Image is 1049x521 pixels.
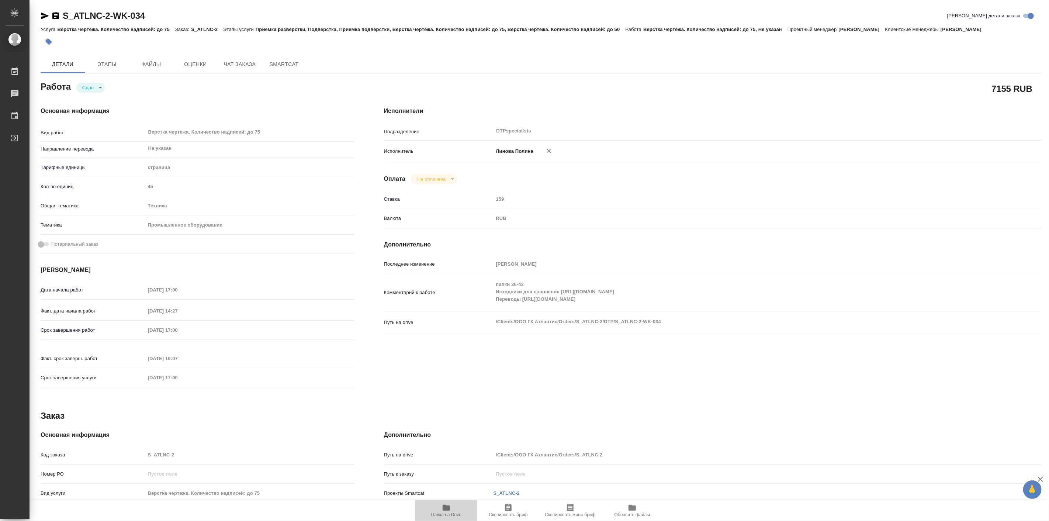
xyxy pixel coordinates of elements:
[145,284,210,295] input: Пустое поле
[494,469,986,479] input: Пустое поле
[384,196,494,203] p: Ставка
[384,451,494,459] p: Путь на drive
[541,143,557,159] button: Удалить исполнителя
[145,181,354,192] input: Пустое поле
[175,27,191,32] p: Заказ:
[494,148,534,155] p: Линова Полина
[41,11,49,20] button: Скопировать ссылку для ЯМессенджера
[145,306,210,316] input: Пустое поле
[41,266,354,275] h4: [PERSON_NAME]
[41,286,145,294] p: Дата начала работ
[839,27,885,32] p: [PERSON_NAME]
[178,60,213,69] span: Оценки
[41,431,354,439] h4: Основная информация
[41,79,71,93] h2: Работа
[41,451,145,459] p: Код заказа
[384,240,1041,249] h4: Дополнительно
[947,12,1021,20] span: [PERSON_NAME] детали заказа
[384,470,494,478] p: Путь к заказу
[494,315,986,328] textarea: /Clients/ООО ГК Атлантис/Orders/S_ATLNC-2/DTP/S_ATLNC-2-WK-034
[384,260,494,268] p: Последнее изменение
[191,27,223,32] p: S_ATLNC-2
[643,27,787,32] p: Верстка чертежа. Количество надписей: до 75, Не указан
[384,175,406,183] h4: Оплата
[41,470,145,478] p: Номер РО
[41,327,145,334] p: Срок завершения работ
[145,372,210,383] input: Пустое поле
[145,161,354,174] div: страница
[539,500,601,521] button: Скопировать мини-бриф
[601,500,663,521] button: Обновить файлы
[222,60,257,69] span: Чат заказа
[76,83,105,93] div: Сдан
[885,27,941,32] p: Клиентские менеджеры
[787,27,838,32] p: Проектный менеджер
[614,512,650,517] span: Обновить файлы
[494,449,986,460] input: Пустое поле
[41,221,145,229] p: Тематика
[51,241,98,248] span: Нотариальный заказ
[41,27,57,32] p: Услуга
[494,490,520,496] a: S_ATLNC-2
[41,374,145,382] p: Срок завершения услуги
[411,174,457,184] div: Сдан
[545,512,595,517] span: Скопировать мини-бриф
[134,60,169,69] span: Файлы
[384,148,494,155] p: Исполнитель
[384,319,494,326] p: Путь на drive
[223,27,256,32] p: Этапы услуги
[41,129,145,137] p: Вид работ
[494,212,986,225] div: RUB
[384,289,494,296] p: Комментарий к работе
[384,107,1041,115] h4: Исполнители
[415,176,448,182] button: Не оплачена
[266,60,302,69] span: SmartCat
[41,107,354,115] h4: Основная информация
[41,164,145,171] p: Тарифные единицы
[941,27,987,32] p: [PERSON_NAME]
[494,194,986,204] input: Пустое поле
[145,488,354,498] input: Пустое поле
[384,215,494,222] p: Валюта
[145,353,210,364] input: Пустое поле
[384,128,494,135] p: Подразделение
[41,34,57,50] button: Добавить тэг
[41,307,145,315] p: Факт. дата начала работ
[80,84,96,91] button: Сдан
[41,490,145,497] p: Вид услуги
[45,60,80,69] span: Детали
[145,469,354,479] input: Пустое поле
[384,431,1041,439] h4: Дополнительно
[41,183,145,190] p: Кол-во единиц
[1023,480,1042,499] button: 🙏
[626,27,644,32] p: Работа
[89,60,125,69] span: Этапы
[1026,482,1039,497] span: 🙏
[41,145,145,153] p: Направление перевода
[145,200,354,212] div: Техника
[415,500,477,521] button: Папка на Drive
[494,259,986,269] input: Пустое поле
[51,11,60,20] button: Скопировать ссылку
[992,82,1032,95] h2: 7155 RUB
[63,11,145,21] a: S_ATLNC-2-WK-034
[477,500,539,521] button: Скопировать бриф
[256,27,626,32] p: Приемка разверстки, Подверстка, Приемка подверстки, Верстка чертежа. Количество надписей: до 75, ...
[41,355,145,362] p: Факт. срок заверш. работ
[41,410,65,422] h2: Заказ
[431,512,461,517] span: Папка на Drive
[41,202,145,210] p: Общая тематика
[57,27,175,32] p: Верстка чертежа. Количество надписей: до 75
[489,512,527,517] span: Скопировать бриф
[384,490,494,497] p: Проекты Smartcat
[145,219,354,231] div: Промышленное оборудование
[145,325,210,335] input: Пустое поле
[145,449,354,460] input: Пустое поле
[494,278,986,306] textarea: папки 36-43 Исходники для сравнения [URL][DOMAIN_NAME] Переводы [URL][DOMAIN_NAME]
